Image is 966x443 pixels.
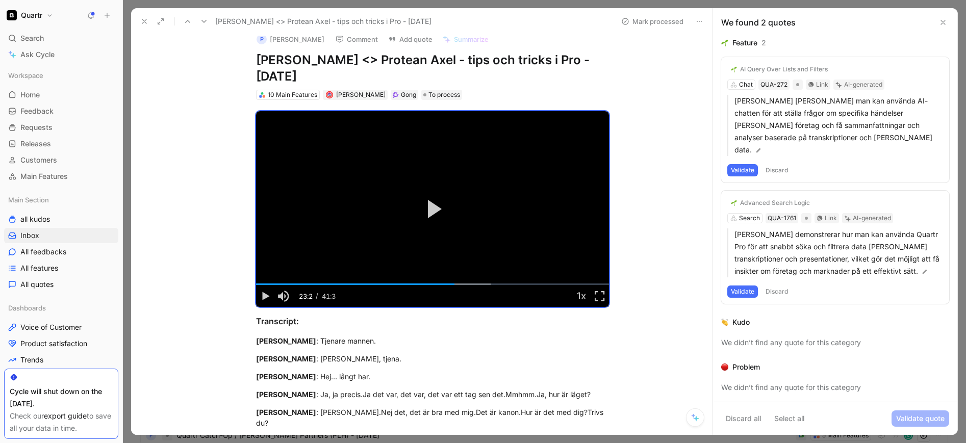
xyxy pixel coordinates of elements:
span: / [316,292,318,300]
span: Feedback [20,106,54,116]
button: Discard [762,285,792,298]
span: [PERSON_NAME] [336,91,386,98]
div: Workspace [4,68,118,83]
button: Validate [727,164,758,176]
img: Quartr [7,10,17,20]
a: All quotes [4,277,118,292]
div: P [257,34,267,44]
button: Play Video [410,186,455,232]
span: All quotes [20,279,54,290]
button: Fullscreen [591,285,609,307]
a: Feedback [4,103,118,119]
div: To process [421,90,462,100]
div: : Tjenare mannen. [256,335,609,346]
img: pen.svg [755,147,762,154]
div: Main Section [4,192,118,207]
div: We didn’t find any quote for this category [721,381,949,394]
span: Customers [20,155,57,165]
a: Home [4,87,118,102]
span: 23:20 [299,292,313,323]
div: 10 Main Features [268,90,317,100]
span: All features [20,263,58,273]
a: Trends [4,352,118,368]
div: : Ja, ja precis.Ja det var, det var, det var ett tag sen det.Mmhmm.Ja, hur är läget? [256,389,609,400]
mark: [PERSON_NAME] [256,354,316,363]
div: Check our to save all your data in time. [10,410,113,434]
div: Kudo [732,316,750,328]
p: [PERSON_NAME] demonstrerar hur man kan använda Quartr Pro för att snabbt söka och filtrera data [... [734,228,943,277]
img: 🔴 [721,363,728,371]
span: Ask Cycle [20,48,55,61]
span: Product satisfaction [20,338,87,349]
button: Playback Rate [572,285,591,307]
button: 🌱AI Query Over Lists and Filters [727,63,831,75]
mark: [PERSON_NAME] [256,336,316,345]
span: Main Section [8,195,49,205]
span: Releases [20,139,51,149]
span: Workspace [8,70,43,81]
img: avatar [326,92,332,98]
a: all kudos [4,212,118,227]
span: Main Features [20,171,68,181]
div: We found 2 quotes [721,16,796,29]
h1: [PERSON_NAME] <> Protean Axel - tips och tricks i Pro - [DATE] [256,52,609,85]
img: pen.svg [921,268,928,275]
div: Transcript: [256,315,609,327]
a: Voice of Customer [4,320,118,335]
img: 🌱 [731,66,737,72]
button: P[PERSON_NAME] [252,32,329,47]
div: Feature [732,37,757,49]
a: All feedbacks [4,244,118,259]
mark: [PERSON_NAME] [256,408,316,416]
div: Main Sectionall kudosInboxAll feedbacksAll featuresAll quotes [4,192,118,292]
span: [PERSON_NAME] <> Protean Axel - tips och tricks i Pro - [DATE] [215,15,431,28]
button: Select all [770,410,809,427]
span: Home [20,90,40,100]
div: Problem [732,361,760,373]
a: All features [4,260,118,276]
span: Search [20,32,44,44]
a: Product satisfaction [4,336,118,351]
div: : Hej… långt har. [256,371,609,382]
img: 👏 [721,319,728,326]
div: Advanced Search Logic [740,199,810,207]
button: Mark processed [617,14,688,29]
div: Search [4,31,118,46]
a: Ask Cycle [4,47,118,62]
div: Dashboards [4,300,118,316]
button: 🌱Advanced Search Logic [727,197,814,209]
button: Discard all [721,410,766,427]
span: Summarize [454,35,489,44]
button: Validate quote [892,410,949,427]
a: Customers [4,152,118,168]
img: 🌱 [721,39,728,46]
button: Discard [762,164,792,176]
mark: [PERSON_NAME] [256,390,316,399]
img: 🌱 [731,200,737,206]
button: Mute [274,285,293,307]
span: 41:32 [322,292,336,323]
div: : [PERSON_NAME], tjena. [256,353,609,364]
div: Cycle will shut down on the [DATE]. [10,385,113,410]
button: QuartrQuartr [4,8,56,22]
div: DashboardsVoice of CustomerProduct satisfactionTrendsFeature viewCustomer view [4,300,118,400]
button: Summarize [438,32,493,46]
span: Requests [20,122,53,133]
a: export guide [44,411,87,420]
p: [PERSON_NAME] [PERSON_NAME] man kan använda AI-chatten för att ställa frågor om specifika händels... [734,95,943,156]
div: 2 [761,37,766,49]
span: Dashboards [8,303,46,313]
button: Play [256,285,274,307]
h1: Quartr [21,11,42,20]
span: all kudos [20,214,50,224]
span: Inbox [20,230,39,241]
button: Comment [331,32,383,46]
button: Validate [727,285,758,298]
span: To process [428,90,460,100]
span: Trends [20,355,43,365]
a: Requests [4,120,118,135]
a: Inbox [4,228,118,243]
div: We didn’t find any quote for this category [721,336,949,349]
div: Video Player [256,111,609,307]
a: Releases [4,136,118,151]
